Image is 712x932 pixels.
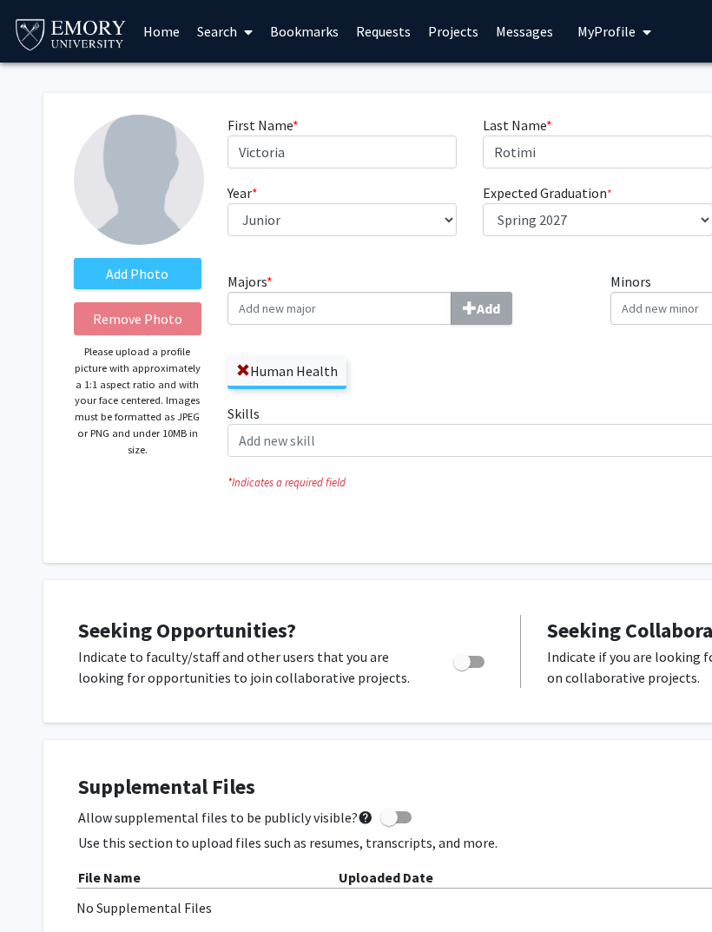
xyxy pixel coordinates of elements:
a: Bookmarks [261,1,347,62]
label: AddProfile Picture [74,258,201,289]
a: Projects [419,1,487,62]
label: Last Name [483,115,552,136]
label: Majors [227,271,585,325]
img: Emory University Logo [13,14,129,53]
a: Home [135,1,188,62]
button: Majors* [451,292,512,325]
p: Please upload a profile picture with approximately a 1:1 aspect ratio and with your face centered... [74,344,201,458]
span: Seeking Opportunities? [78,617,296,644]
input: Majors*Add [227,292,452,325]
a: Search [188,1,261,62]
b: Add [477,300,500,317]
p: Indicate to faculty/staff and other users that you are looking for opportunities to join collabor... [78,646,420,688]
span: My Profile [577,23,636,40]
iframe: Chat [13,854,74,919]
button: Remove Photo [74,302,201,335]
label: Human Health [227,356,346,386]
label: Expected Graduation [483,182,612,203]
b: Uploaded Date [339,869,433,886]
div: Toggle [446,646,494,672]
a: Messages [487,1,562,62]
span: Allow supplemental files to be publicly visible? [78,807,373,828]
mat-icon: help [358,807,373,828]
img: Profile Picture [74,115,204,245]
label: First Name [227,115,299,136]
label: Year [227,182,258,203]
b: File Name [78,869,141,886]
a: Requests [347,1,419,62]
